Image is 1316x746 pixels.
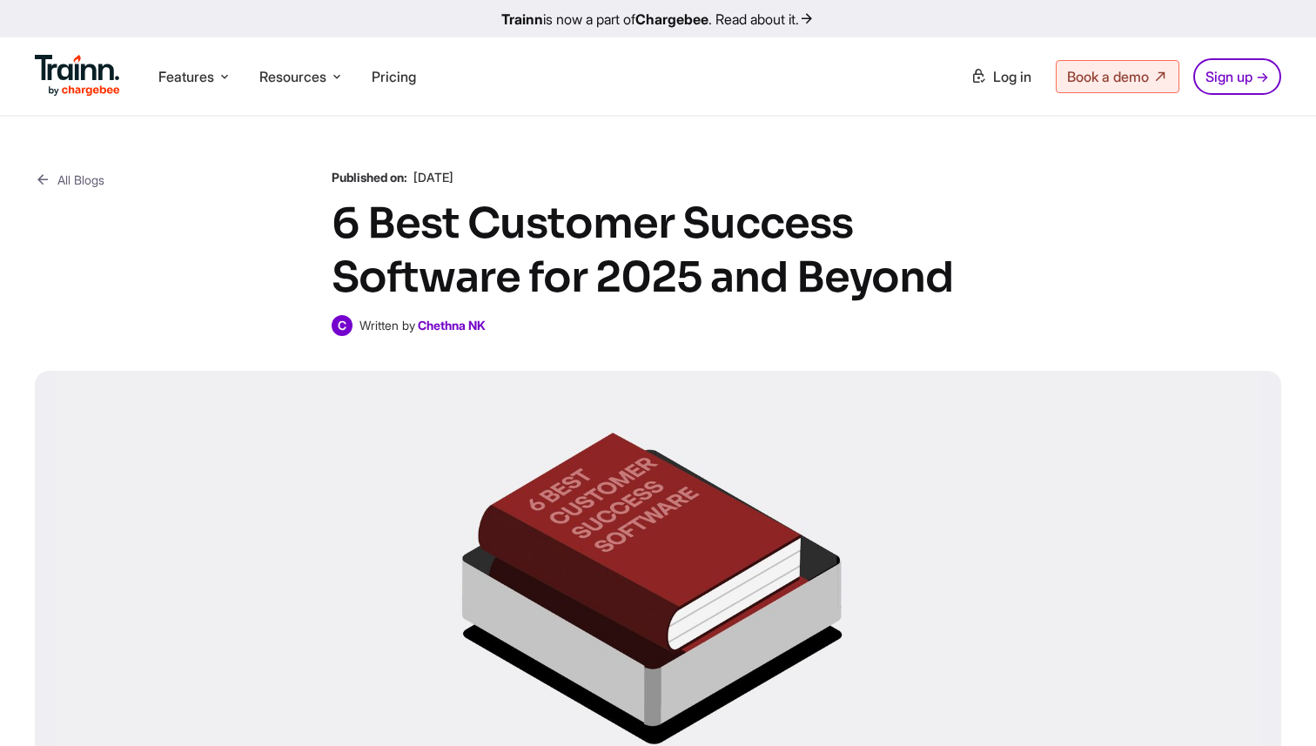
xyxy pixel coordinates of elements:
a: Chethna NK [418,318,486,333]
span: Features [158,67,214,86]
span: [DATE] [413,170,453,185]
span: Resources [259,67,326,86]
a: Book a demo [1056,60,1179,93]
a: All Blogs [35,169,104,191]
b: Published on: [332,170,407,185]
span: Book a demo [1067,68,1149,85]
a: Log in [960,61,1042,92]
b: Trainn [501,10,543,28]
b: Chargebee [635,10,708,28]
img: Trainn Logo [35,55,120,97]
span: C [332,315,352,336]
a: Sign up → [1193,58,1281,95]
h1: 6 Best Customer Success Software for 2025 and Beyond [332,197,984,305]
a: Pricing [372,68,416,85]
span: Written by [359,318,415,333]
span: Log in [993,68,1031,85]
